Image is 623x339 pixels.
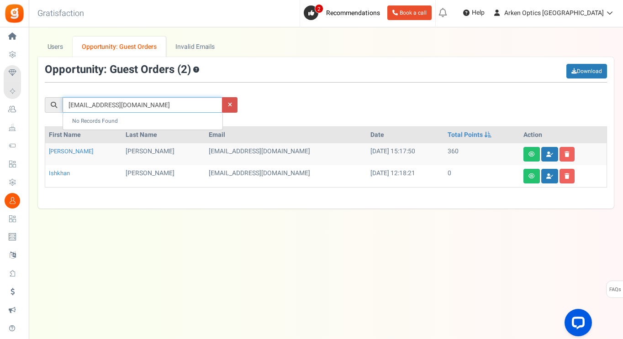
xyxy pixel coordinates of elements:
[205,143,366,165] td: [EMAIL_ADDRESS][DOMAIN_NAME]
[444,143,520,165] td: 360
[193,67,199,73] span: Customers who have shopped as a Guest (without creating an account) in your store. This is an opp...
[63,97,223,113] input: Search by email or name
[566,64,607,78] a: Download
[459,5,488,20] a: Help
[520,127,607,143] th: Action
[222,97,238,113] a: Reset
[122,143,206,165] td: [PERSON_NAME]
[49,147,93,156] a: [PERSON_NAME]
[367,127,444,143] th: Date
[68,115,218,127] li: No Records Found
[387,5,432,20] a: Book a call
[444,165,520,187] td: 0
[181,62,187,78] span: 2
[45,127,122,143] th: First Name
[367,165,444,187] td: [DATE] 12:18:21
[73,37,166,57] a: Opportunity: Guest Orders
[304,5,384,20] a: 2 Recommendations
[45,64,199,76] h3: Opportunity: Guest Orders ( )
[367,143,444,165] td: [DATE] 15:17:50
[166,37,224,57] a: Invalid Emails
[4,3,25,24] img: Gratisfaction
[560,169,575,183] a: Delete user
[38,37,73,57] a: Users
[609,281,621,298] span: FAQs
[504,8,604,18] span: Arken Optics [GEOGRAPHIC_DATA]
[470,8,485,17] span: Help
[122,165,206,187] td: [PERSON_NAME]
[560,147,575,162] a: Delete user
[541,147,558,162] a: Convert guests to users
[326,8,380,18] span: Recommendations
[49,169,70,177] a: Ishkhan
[541,169,558,183] a: Convert guests to users
[448,130,491,140] a: Total Points
[315,4,323,13] span: 2
[205,165,366,187] td: [EMAIL_ADDRESS][DOMAIN_NAME]
[27,5,94,23] h3: Gratisfaction
[205,127,366,143] th: Email
[122,127,206,143] th: Last Name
